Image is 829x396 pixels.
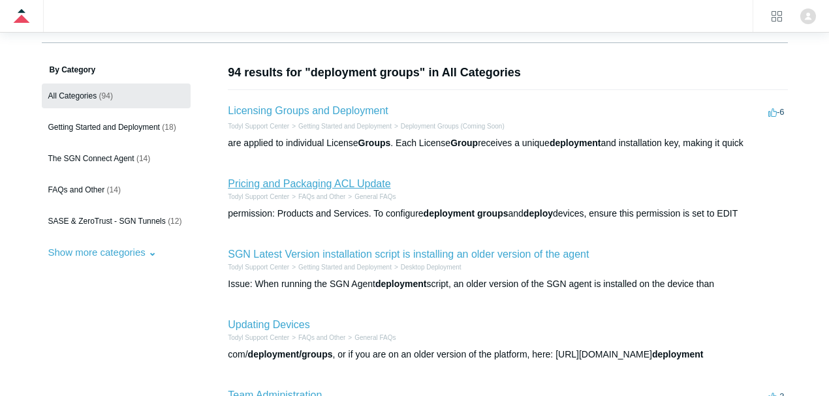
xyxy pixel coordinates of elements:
a: General FAQs [354,334,396,341]
a: FAQs and Other [298,193,345,200]
span: SASE & ZeroTrust - SGN Tunnels [48,217,166,226]
zd-hc-trigger: Click your profile icon to open the profile menu [800,8,816,24]
li: Todyl Support Center [228,192,289,202]
span: (94) [99,91,113,100]
li: Desktop Deployment [392,262,461,272]
em: deployment [550,138,601,148]
span: (14) [136,154,150,163]
a: Todyl Support Center [228,193,289,200]
li: FAQs and Other [289,192,345,202]
a: SGN Latest Version installation script is installing an older version of the agent [228,249,589,260]
a: Desktop Deployment [401,264,461,271]
em: deployment [652,349,704,359]
span: All Categories [48,91,97,100]
div: are applied to individual License . Each License receives a unique and installation key, making i... [228,136,787,150]
a: FAQs and Other (14) [42,177,191,202]
img: user avatar [800,8,816,24]
a: Deployment Groups (Coming Soon) [401,123,505,130]
span: -6 [768,107,785,117]
a: Getting Started and Deployment (18) [42,115,191,140]
li: Todyl Support Center [228,262,289,272]
a: General FAQs [354,193,396,200]
button: Show more categories [42,240,163,264]
span: (18) [162,123,176,132]
li: Getting Started and Deployment [289,121,392,131]
li: FAQs and Other [289,333,345,343]
li: General FAQs [345,333,396,343]
a: Pricing and Packaging ACL Update [228,178,390,189]
em: deploy [524,208,553,219]
a: SASE & ZeroTrust - SGN Tunnels (12) [42,209,191,234]
em: deployment [375,279,427,289]
li: General FAQs [345,192,396,202]
a: Getting Started and Deployment [298,123,392,130]
div: com/ , or if you are on an older version of the platform, here: [URL][DOMAIN_NAME] [228,348,787,361]
span: FAQs and Other [48,185,105,194]
em: deployment/groups [248,349,333,359]
em: Groups [358,138,391,148]
a: Todyl Support Center [228,123,289,130]
li: Deployment Groups (Coming Soon) [392,121,505,131]
em: Group [450,138,478,148]
h3: By Category [42,64,191,76]
span: (12) [168,217,181,226]
a: All Categories (94) [42,84,191,108]
h1: 94 results for "deployment groups" in All Categories [228,64,787,82]
li: Getting Started and Deployment [289,262,392,272]
a: Todyl Support Center [228,334,289,341]
em: deployment groups [424,208,508,219]
a: Todyl Support Center [228,264,289,271]
span: (14) [107,185,121,194]
a: Licensing Groups and Deployment [228,105,388,116]
div: Issue: When running the SGN Agent script, an older version of the SGN agent is installed on the d... [228,277,787,291]
a: Updating Devices [228,319,309,330]
a: Getting Started and Deployment [298,264,392,271]
li: Todyl Support Center [228,121,289,131]
a: FAQs and Other [298,334,345,341]
span: The SGN Connect Agent [48,154,134,163]
div: permission: Products and Services. To configure and devices, ensure this permission is set to EDIT [228,207,787,221]
a: The SGN Connect Agent (14) [42,146,191,171]
li: Todyl Support Center [228,333,289,343]
span: Getting Started and Deployment [48,123,160,132]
